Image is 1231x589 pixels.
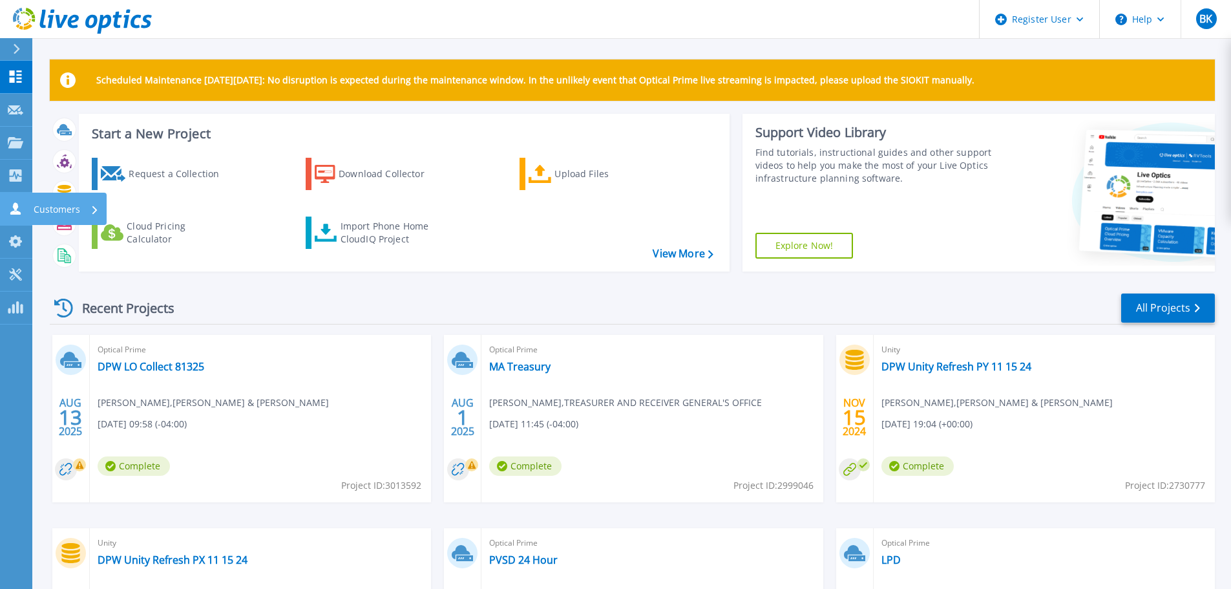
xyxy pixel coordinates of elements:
span: Project ID: 2730777 [1125,478,1205,493]
p: Scheduled Maintenance [DATE][DATE]: No disruption is expected during the maintenance window. In t... [96,75,974,85]
a: Explore Now! [755,233,854,259]
span: [DATE] 19:04 (+00:00) [881,417,973,431]
span: Complete [881,456,954,476]
a: DPW Unity Refresh PX 11 15 24 [98,553,247,566]
span: [PERSON_NAME] , TREASURER AND RECEIVER GENERAL'S OFFICE [489,396,762,410]
div: Request a Collection [129,161,232,187]
h3: Start a New Project [92,127,713,141]
span: 1 [457,412,468,423]
span: Complete [489,456,562,476]
span: 13 [59,412,82,423]
span: 15 [843,412,866,423]
span: Optical Prime [489,343,815,357]
span: Complete [98,456,170,476]
span: Unity [98,536,423,550]
span: Project ID: 2999046 [733,478,814,493]
a: All Projects [1121,294,1215,323]
a: View More [653,248,713,260]
a: Upload Files [520,158,664,190]
span: [DATE] 11:45 (-04:00) [489,417,578,431]
span: [PERSON_NAME] , [PERSON_NAME] & [PERSON_NAME] [98,396,329,410]
div: Support Video Library [755,124,996,141]
span: Unity [881,343,1207,357]
a: DPW Unity Refresh PY 11 15 24 [881,360,1031,373]
a: Request a Collection [92,158,236,190]
div: Cloud Pricing Calculator [127,220,230,246]
div: Upload Files [554,161,658,187]
a: DPW LO Collect 81325 [98,360,204,373]
a: PVSD 24 Hour [489,553,558,566]
span: Optical Prime [98,343,423,357]
div: Find tutorials, instructional guides and other support videos to help you make the most of your L... [755,146,996,185]
p: Customers [34,193,80,226]
span: BK [1199,14,1212,24]
div: Recent Projects [50,292,192,324]
a: LPD [881,553,901,566]
span: Optical Prime [489,536,815,550]
span: Optical Prime [881,536,1207,550]
div: AUG 2025 [58,394,83,441]
div: Import Phone Home CloudIQ Project [341,220,441,246]
div: NOV 2024 [842,394,867,441]
span: [PERSON_NAME] , [PERSON_NAME] & [PERSON_NAME] [881,396,1113,410]
div: Download Collector [339,161,442,187]
div: AUG 2025 [450,394,475,441]
span: [DATE] 09:58 (-04:00) [98,417,187,431]
a: Cloud Pricing Calculator [92,217,236,249]
a: Download Collector [306,158,450,190]
a: MA Treasury [489,360,551,373]
span: Project ID: 3013592 [341,478,421,493]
